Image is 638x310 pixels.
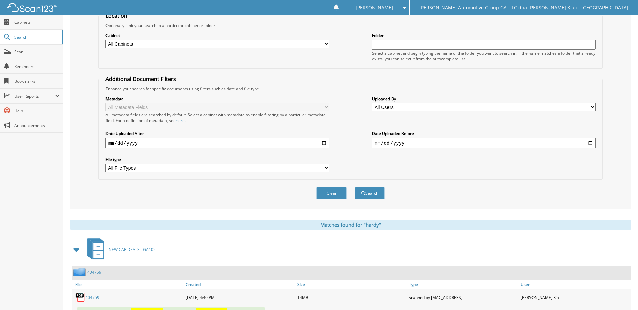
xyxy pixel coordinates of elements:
[14,49,60,55] span: Scan
[102,12,131,19] legend: Location
[73,268,87,276] img: folder2.png
[176,118,185,123] a: here
[316,187,347,199] button: Clear
[105,138,329,148] input: start
[296,291,408,304] div: 14MB
[356,6,393,10] span: [PERSON_NAME]
[14,78,60,84] span: Bookmarks
[14,108,60,114] span: Help
[14,64,60,69] span: Reminders
[102,23,599,28] div: Optionally limit your search to a particular cabinet or folder
[105,33,329,38] label: Cabinet
[14,34,59,40] span: Search
[87,269,101,275] a: 404759
[519,280,631,289] a: User
[105,131,329,136] label: Date Uploaded After
[296,280,408,289] a: Size
[372,33,596,38] label: Folder
[355,187,385,199] button: Search
[372,138,596,148] input: end
[419,6,628,10] span: [PERSON_NAME] Automotive Group GA, LLC dba [PERSON_NAME] Kia of [GEOGRAPHIC_DATA]
[83,236,156,263] a: NEW CAR DEALS - GA102
[372,131,596,136] label: Date Uploaded Before
[70,220,631,230] div: Matches found for "hardy"
[605,278,638,310] iframe: Chat Widget
[75,292,85,302] img: PDF.png
[14,93,55,99] span: User Reports
[184,291,296,304] div: [DATE] 4:40 PM
[407,280,519,289] a: Type
[105,157,329,162] label: File type
[372,96,596,102] label: Uploaded By
[109,247,156,252] span: NEW CAR DEALS - GA102
[102,86,599,92] div: Enhance your search for specific documents using filters such as date and file type.
[407,291,519,304] div: scanned by [MAC_ADDRESS]
[7,3,57,12] img: scan123-logo-white.svg
[184,280,296,289] a: Created
[102,75,180,83] legend: Additional Document Filters
[519,291,631,304] div: [PERSON_NAME] Kia
[14,19,60,25] span: Cabinets
[105,112,329,123] div: All metadata fields are searched by default. Select a cabinet with metadata to enable filtering b...
[105,96,329,102] label: Metadata
[72,280,184,289] a: File
[85,295,99,300] a: 404759
[372,50,596,62] div: Select a cabinet and begin typing the name of the folder you want to search in. If the name match...
[14,123,60,128] span: Announcements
